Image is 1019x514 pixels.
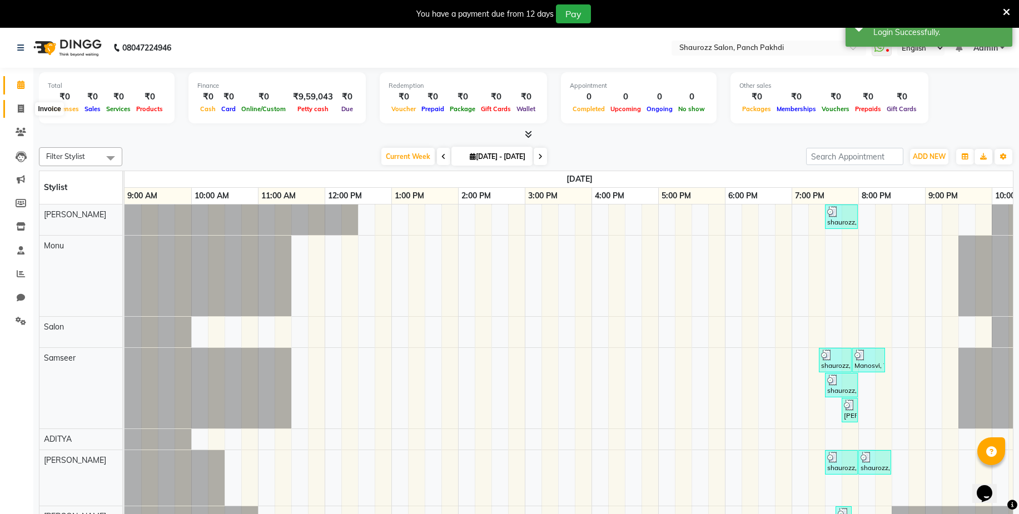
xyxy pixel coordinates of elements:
[859,188,894,204] a: 8:00 PM
[44,209,106,219] span: [PERSON_NAME]
[467,152,528,161] span: [DATE] - [DATE]
[122,32,171,63] b: 08047224946
[459,188,494,204] a: 2:00 PM
[556,4,591,23] button: Pay
[564,171,595,187] a: September 29, 2025
[259,188,299,204] a: 11:00 AM
[659,188,694,204] a: 5:00 PM
[339,105,356,113] span: Due
[238,105,289,113] span: Online/Custom
[197,81,357,91] div: Finance
[873,27,1004,38] div: Login Successfully.
[608,105,644,113] span: Upcoming
[44,353,76,363] span: Samseer
[884,105,919,113] span: Gift Cards
[826,375,857,396] div: shaurozz, TK533202, 07:30 PM-08:00 PM, Haircut - Stylist ([DEMOGRAPHIC_DATA])
[514,105,538,113] span: Wallet
[675,91,708,103] div: 0
[197,105,218,113] span: Cash
[82,91,103,103] div: ₹0
[910,149,948,164] button: ADD NEW
[44,322,64,332] span: Salon
[644,105,675,113] span: Ongoing
[926,188,961,204] a: 9:00 PM
[853,350,884,371] div: Manosvi, TK717376, 07:55 PM-08:25 PM, Ironing - Below Shoulder
[739,91,774,103] div: ₹0
[739,105,774,113] span: Packages
[103,91,133,103] div: ₹0
[44,241,64,251] span: Monu
[675,105,708,113] span: No show
[337,91,357,103] div: ₹0
[852,105,884,113] span: Prepaids
[133,105,166,113] span: Products
[419,105,447,113] span: Prepaid
[48,81,166,91] div: Total
[133,91,166,103] div: ₹0
[82,105,103,113] span: Sales
[389,91,419,103] div: ₹0
[514,91,538,103] div: ₹0
[44,434,72,444] span: ADITYA
[725,188,760,204] a: 6:00 PM
[570,105,608,113] span: Completed
[295,105,331,113] span: Petty cash
[806,148,903,165] input: Search Appointment
[447,91,478,103] div: ₹0
[525,188,560,204] a: 3:00 PM
[972,470,1008,503] iframe: chat widget
[570,91,608,103] div: 0
[416,8,554,20] div: You have a payment due from 12 days
[419,91,447,103] div: ₹0
[973,42,998,54] span: Admin
[774,105,819,113] span: Memberships
[392,188,427,204] a: 1:00 PM
[820,350,851,371] div: shaurozz, TK533202, 07:25 PM-07:55 PM, Haircut - Stylist ([DEMOGRAPHIC_DATA])
[28,32,105,63] img: logo
[774,91,819,103] div: ₹0
[46,152,85,161] span: Filter Stylist
[381,148,435,165] span: Current Week
[35,102,63,116] div: Invoice
[852,91,884,103] div: ₹0
[884,91,919,103] div: ₹0
[218,91,238,103] div: ₹0
[48,91,82,103] div: ₹0
[570,81,708,91] div: Appointment
[103,105,133,113] span: Services
[843,400,857,421] div: [PERSON_NAME], TK701085, 07:45 PM-08:00 PM, Haircut - Hair Wash - Below Shoulder ([DEMOGRAPHIC_DA...
[819,105,852,113] span: Vouchers
[859,452,890,473] div: shaurozz, TK533202, 08:00 PM-08:30 PM, HAIRCUT OFFER ([DEMOGRAPHIC_DATA])
[478,91,514,103] div: ₹0
[447,105,478,113] span: Package
[739,81,919,91] div: Other sales
[192,188,232,204] a: 10:00 AM
[389,81,538,91] div: Redemption
[478,105,514,113] span: Gift Cards
[913,152,946,161] span: ADD NEW
[197,91,218,103] div: ₹0
[238,91,289,103] div: ₹0
[44,182,67,192] span: Stylist
[325,188,365,204] a: 12:00 PM
[826,452,857,473] div: shaurozz, TK533202, 07:30 PM-08:00 PM, HAIRCUT OFFER ([DEMOGRAPHIC_DATA])
[792,188,827,204] a: 7:00 PM
[44,455,106,465] span: [PERSON_NAME]
[289,91,337,103] div: ₹9,59,043
[125,188,160,204] a: 9:00 AM
[608,91,644,103] div: 0
[644,91,675,103] div: 0
[592,188,627,204] a: 4:00 PM
[826,206,857,227] div: shaurozz, TK533202, 07:30 PM-08:00 PM, HAIRCUT OFFER ([DEMOGRAPHIC_DATA])
[819,91,852,103] div: ₹0
[389,105,419,113] span: Voucher
[218,105,238,113] span: Card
